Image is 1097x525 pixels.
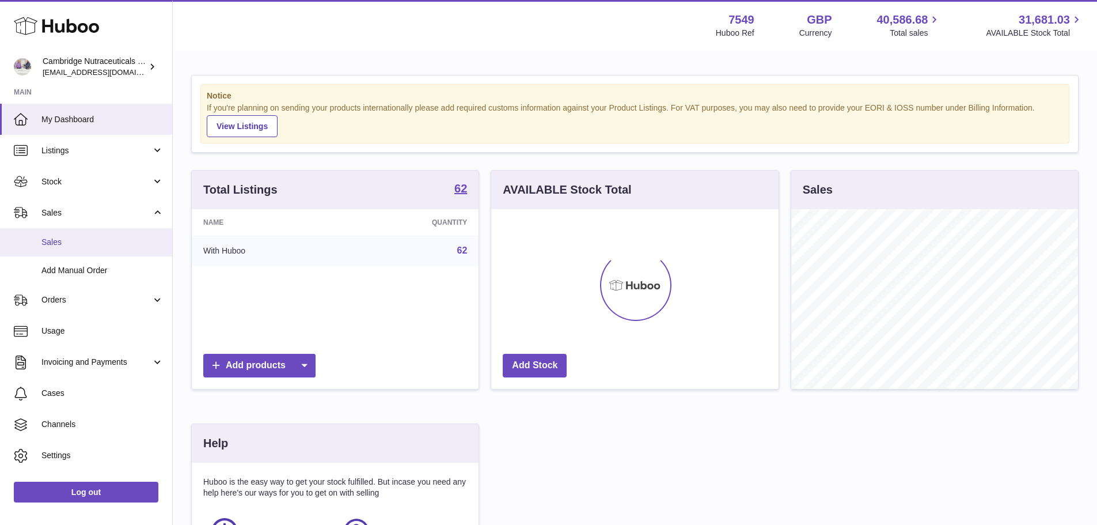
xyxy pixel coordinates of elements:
p: Huboo is the easy way to get your stock fulfilled. But incase you need any help here's our ways f... [203,477,467,498]
strong: 7549 [728,12,754,28]
strong: GBP [807,12,832,28]
strong: Notice [207,90,1063,101]
a: 62 [454,183,467,197]
h3: AVAILABLE Stock Total [503,182,631,198]
img: internalAdmin-7549@internal.huboo.com [14,58,31,75]
a: Log out [14,482,158,503]
a: 62 [457,245,468,255]
h3: Sales [803,182,833,198]
span: Usage [41,326,164,337]
h3: Help [203,436,228,451]
span: AVAILABLE Stock Total [986,28,1083,39]
td: With Huboo [192,236,343,266]
span: Orders [41,294,151,305]
span: Channels [41,419,164,430]
span: Stock [41,176,151,187]
div: Currency [799,28,832,39]
span: Sales [41,207,151,218]
span: Settings [41,450,164,461]
a: View Listings [207,115,278,137]
strong: 62 [454,183,467,194]
div: If you're planning on sending your products internationally please add required customs informati... [207,103,1063,137]
div: Huboo Ref [716,28,754,39]
a: 31,681.03 AVAILABLE Stock Total [986,12,1083,39]
span: Total sales [890,28,941,39]
div: Cambridge Nutraceuticals Ltd [43,56,146,78]
span: Invoicing and Payments [41,357,151,368]
a: Add Stock [503,354,567,377]
span: Add Manual Order [41,265,164,276]
span: Listings [41,145,151,156]
h3: Total Listings [203,182,278,198]
span: 40,586.68 [876,12,928,28]
span: [EMAIL_ADDRESS][DOMAIN_NAME] [43,67,169,77]
span: 31,681.03 [1019,12,1070,28]
th: Name [192,209,343,236]
span: Cases [41,388,164,399]
a: Add products [203,354,316,377]
th: Quantity [343,209,479,236]
span: Sales [41,237,164,248]
span: My Dashboard [41,114,164,125]
a: 40,586.68 Total sales [876,12,941,39]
